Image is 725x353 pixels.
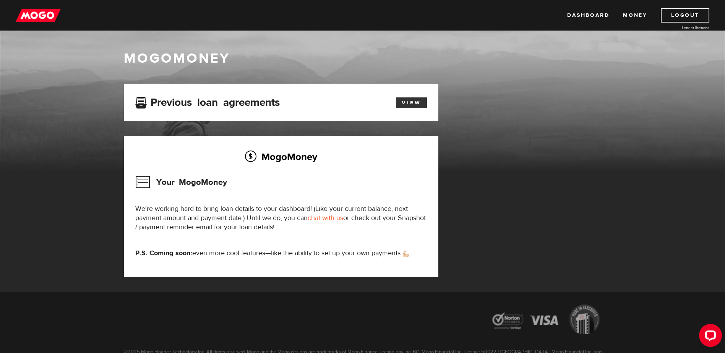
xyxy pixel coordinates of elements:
img: strong arm emoji [403,251,409,257]
strong: P.S. Coming soon: [135,249,192,257]
h3: Previous loan agreements [135,96,280,106]
a: Logout [661,8,709,23]
a: Lender licences [652,25,709,31]
a: Money [623,8,647,23]
img: mogo_logo-11ee424be714fa7cbb0f0f49df9e16ec.png [16,8,61,23]
h1: MogoMoney [124,50,602,66]
img: legal-icons-92a2ffecb4d32d839781d1b4e4802d7b.png [485,299,607,342]
iframe: LiveChat chat widget [693,321,725,353]
a: Dashboard [567,8,609,23]
p: even more cool features—like the ability to set up your own payments [135,249,427,258]
a: View [396,97,427,108]
p: We're working hard to bring loan details to your dashboard! (Like your current balance, next paym... [135,204,427,232]
h2: MogoMoney [135,149,427,165]
h3: Your MogoMoney [135,172,227,192]
a: chat with us [308,214,343,222]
